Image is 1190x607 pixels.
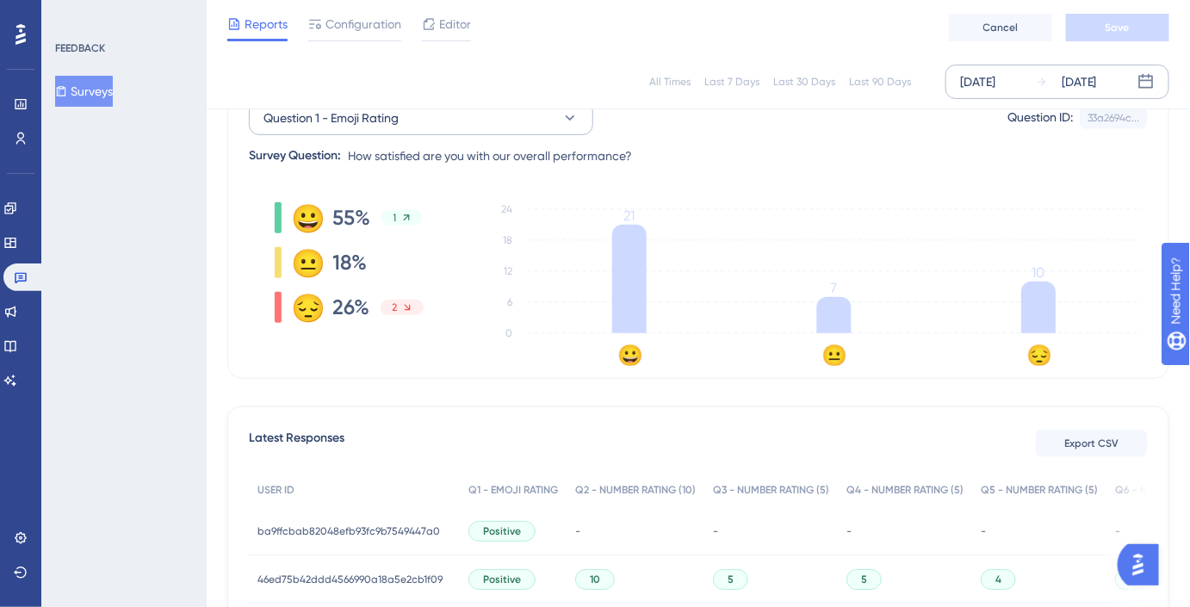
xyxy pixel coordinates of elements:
[333,204,371,232] span: 55%
[257,573,443,586] span: 46ed75b42ddd4566990a18a5e2cb1f09
[40,4,108,25] span: Need Help?
[713,483,829,497] span: Q3 - NUMBER RATING (5)
[575,483,696,497] span: Q2 - NUMBER RATING (10)
[1036,430,1148,457] button: Export CSV
[257,483,294,497] span: USER ID
[348,146,632,166] span: How satisfied are you with our overall performance?
[849,75,911,89] div: Last 90 Days
[981,524,986,538] span: -
[846,483,964,497] span: Q4 - NUMBER RATING (5)
[846,524,852,538] span: -
[617,343,643,368] text: 😀
[983,21,1019,34] span: Cancel
[575,524,580,538] span: -
[1088,111,1140,125] div: 33a2694c...
[257,524,440,538] span: ba9ffcbab82048efb93fc9b7549447a0
[831,280,838,296] tspan: 7
[394,211,397,225] span: 1
[245,14,288,34] span: Reports
[249,428,344,459] span: Latest Responses
[590,573,600,586] span: 10
[995,573,1001,586] span: 4
[1065,437,1119,450] span: Export CSV
[55,41,105,55] div: FEEDBACK
[960,71,995,92] div: [DATE]
[483,573,521,586] span: Positive
[325,14,401,34] span: Configuration
[1106,21,1130,34] span: Save
[468,483,558,497] span: Q1 - EMOJI RATING
[704,75,759,89] div: Last 7 Days
[1066,14,1169,41] button: Save
[822,343,848,368] text: 😐
[713,524,718,538] span: -
[624,207,635,224] tspan: 21
[1032,264,1045,281] tspan: 10
[505,327,512,339] tspan: 0
[949,14,1052,41] button: Cancel
[292,249,319,276] div: 😐
[333,249,368,276] span: 18%
[503,234,512,246] tspan: 18
[728,573,734,586] span: 5
[249,101,593,135] button: Question 1 - Emoji Rating
[981,483,1098,497] span: Q5 - NUMBER RATING (5)
[649,75,691,89] div: All Times
[263,108,399,128] span: Question 1 - Emoji Rating
[501,203,512,215] tspan: 24
[507,296,512,308] tspan: 6
[1118,539,1169,591] iframe: UserGuiding AI Assistant Launcher
[861,573,867,586] span: 5
[483,524,521,538] span: Positive
[1026,343,1052,368] text: 😔
[393,300,398,314] span: 2
[55,76,113,107] button: Surveys
[504,265,512,277] tspan: 12
[1007,107,1073,129] div: Question ID:
[773,75,835,89] div: Last 30 Days
[1115,524,1120,538] span: -
[249,146,341,166] div: Survey Question:
[333,294,370,321] span: 26%
[292,204,319,232] div: 😀
[439,14,471,34] span: Editor
[1062,71,1097,92] div: [DATE]
[292,294,319,321] div: 😔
